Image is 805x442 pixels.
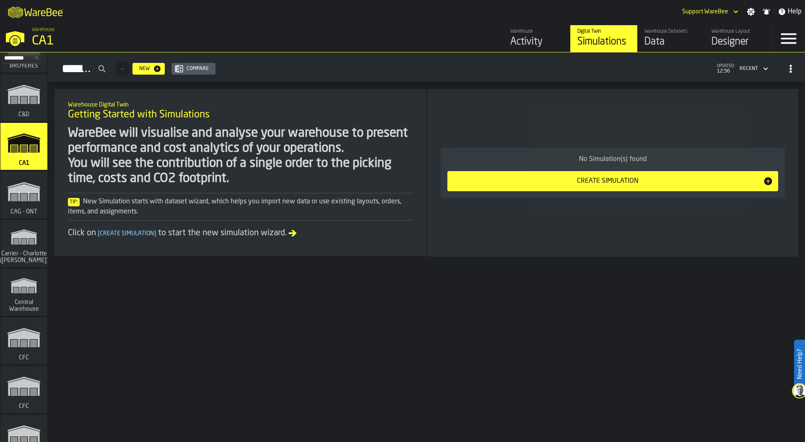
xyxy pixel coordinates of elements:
[447,154,778,164] div: No Simulation(s) found
[4,299,44,312] span: Central Warehouse
[68,108,210,122] span: Getting Started with Simulations
[154,231,156,237] span: ]
[427,89,798,257] div: ItemListCard-
[68,100,413,108] h2: Sub Title
[0,269,47,317] a: link-to-/wh/i/597344be-1288-4b87-9960-295601f03174/simulations
[0,220,47,269] a: link-to-/wh/i/e074fb63-00ea-4531-a7c9-ea0a191b3e4f/simulations
[637,25,704,52] a: link-to-/wh/i/76e2a128-1b54-4d66-80d4-05ae4c277723/data
[759,8,774,16] label: button-toggle-Notifications
[0,74,47,123] a: link-to-/wh/i/1e82e980-039e-4423-ad37-8f6361bb2909/simulations
[9,208,39,215] span: CAG - ONT
[121,66,124,72] span: —
[736,64,770,74] div: DropdownMenuValue-4
[48,52,805,82] h2: button-Simulations
[171,63,216,75] button: button-Compare
[743,8,758,16] label: button-toggle-Settings
[98,231,100,237] span: [
[447,171,778,191] button: button-Create Simulation
[712,35,765,49] div: Designer
[17,160,31,166] span: CA1
[503,25,570,52] a: link-to-/wh/i/76e2a128-1b54-4d66-80d4-05ae4c277723/feed/
[68,198,80,206] span: Tip:
[577,29,631,34] div: Digital Twin
[577,35,631,49] div: Simulations
[795,341,804,387] label: Need Help?
[32,34,258,49] div: CA1
[644,29,698,34] div: Warehouse Datasets
[136,66,153,72] div: New
[452,176,763,186] div: Create Simulation
[644,35,698,49] div: Data
[112,62,132,75] div: ButtonLoadMore-Load More-Prev-First-Last
[712,29,765,34] div: Warehouse Layout
[0,172,47,220] a: link-to-/wh/i/81126f66-c9dd-4fd0-bd4b-ffd618919ba4/simulations
[68,126,413,186] div: WareBee will visualise and analyse your warehouse to present performance and cost analytics of yo...
[68,197,413,217] div: New Simulation starts with dataset wizard, which helps you import new data or use existing layout...
[510,35,563,49] div: Activity
[55,89,426,256] div: ItemListCard-
[17,111,31,118] span: C&D
[8,62,40,69] span: BRUYERES
[717,68,735,74] span: 12:56
[717,64,735,68] span: updated:
[0,366,47,415] a: link-to-/wh/i/243cbd87-d719-42f1-8028-ee965bee0881/simulations
[570,25,637,52] a: link-to-/wh/i/76e2a128-1b54-4d66-80d4-05ae4c277723/simulations
[17,354,31,361] span: CFC
[96,231,158,237] span: Create Simulation
[740,66,758,72] div: DropdownMenuValue-4
[704,25,771,52] a: link-to-/wh/i/76e2a128-1b54-4d66-80d4-05ae4c277723/designer
[788,7,802,17] span: Help
[772,25,805,52] label: button-toggle-Menu
[0,317,47,366] a: link-to-/wh/i/192d621a-a550-4f16-b991-edb8b44efee1/simulations
[183,66,212,72] div: Compare
[61,96,420,126] div: title-Getting Started with Simulations
[132,63,165,75] button: button-New
[0,123,47,172] a: link-to-/wh/i/76e2a128-1b54-4d66-80d4-05ae4c277723/simulations
[682,8,728,15] div: DropdownMenuValue-Support WareBee
[774,7,805,17] label: button-toggle-Help
[17,403,31,410] span: CFC
[32,27,55,33] span: Warehouse
[68,227,413,239] div: Click on to start the new simulation wizard.
[679,7,740,17] div: DropdownMenuValue-Support WareBee
[510,29,563,34] div: Warehouse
